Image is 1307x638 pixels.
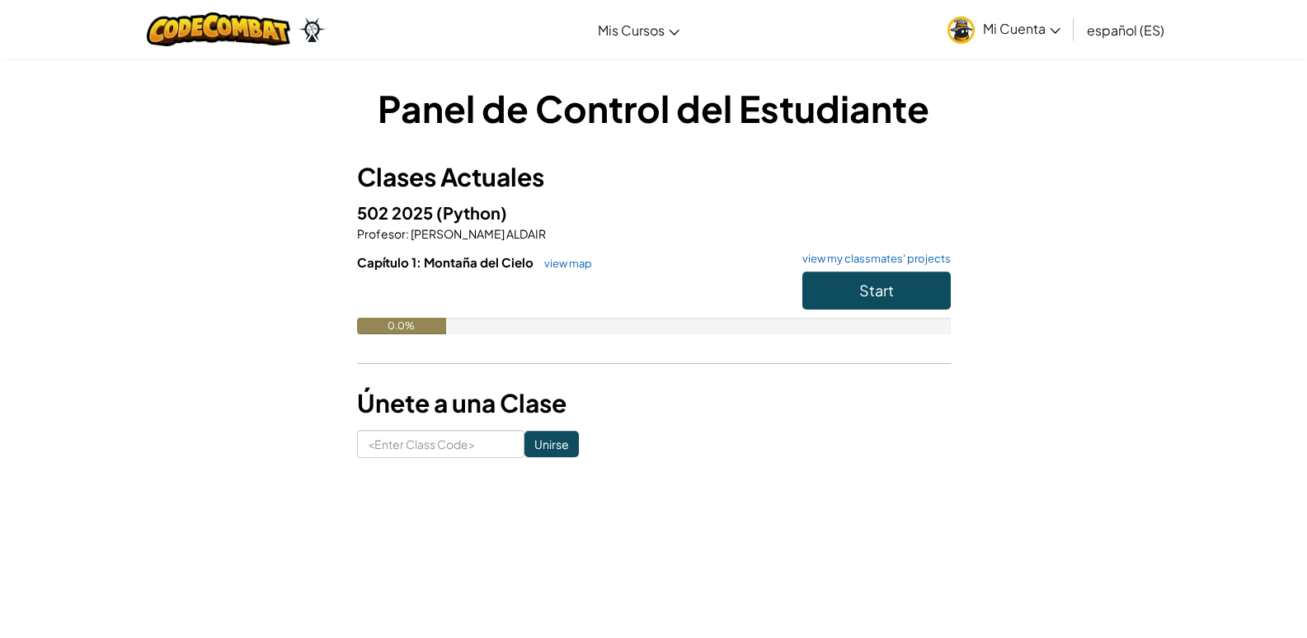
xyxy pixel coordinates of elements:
[983,20,1060,37] span: Mi Cuenta
[357,202,436,223] span: 502 2025
[147,12,291,46] img: CodeCombat logo
[436,202,507,223] span: (Python)
[947,17,975,44] img: avatar
[357,254,536,270] span: Capítulo 1: Montaña del Cielo
[406,226,409,241] span: :
[357,318,446,334] div: 0.0%
[357,158,951,196] h3: Clases Actuales
[590,7,688,52] a: Mis Cursos
[357,385,951,422] h3: Únete a una Clase
[859,281,894,300] span: Start
[939,3,1069,55] a: Mi Cuenta
[1087,21,1164,39] span: español (ES)
[794,253,951,264] a: view my classmates' projects
[357,430,524,458] input: <Enter Class Code>
[1079,7,1173,52] a: español (ES)
[598,21,665,39] span: Mis Cursos
[299,17,325,42] img: Ozaria
[357,226,406,241] span: Profesor
[524,431,579,457] input: Unirse
[409,226,546,241] span: [PERSON_NAME] ALDAIR
[536,257,592,270] a: view map
[357,83,951,134] h1: Panel de Control del Estudiante
[802,272,951,310] button: Start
